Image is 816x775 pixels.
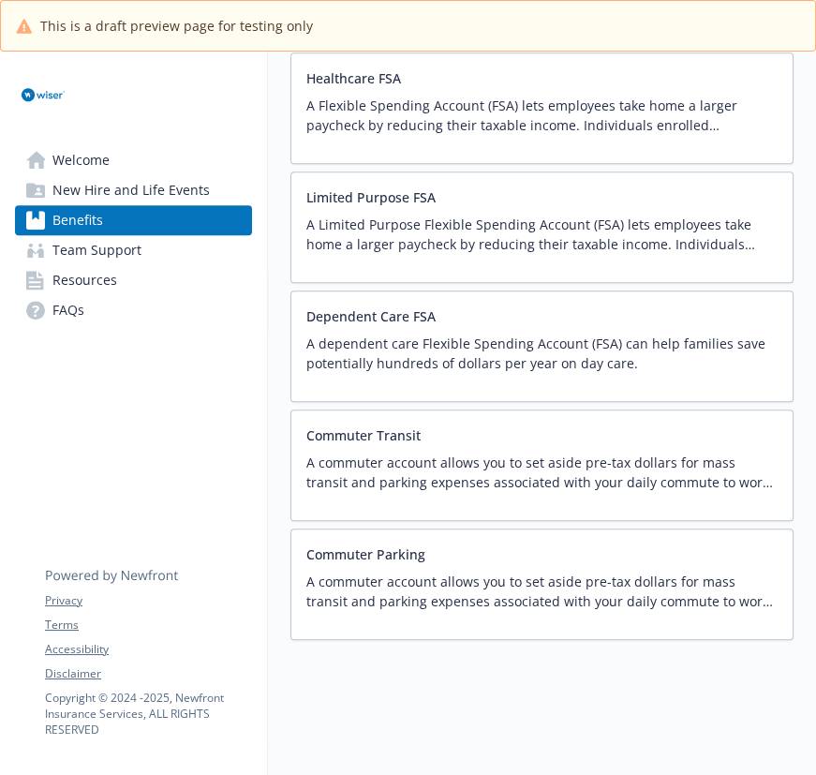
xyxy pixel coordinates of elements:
[52,205,103,235] span: Benefits
[52,145,110,175] span: Welcome
[45,592,251,609] a: Privacy
[15,175,252,205] a: New Hire and Life Events
[306,425,421,445] button: Commuter Transit
[15,295,252,325] a: FAQs
[15,235,252,265] a: Team Support
[306,96,778,135] p: A Flexible Spending Account (FSA) lets employees take home a larger paycheck by reducing their ta...
[306,306,436,326] button: Dependent Care FSA
[306,453,778,492] p: A commuter account allows you to set aside pre-tax dollars for mass transit and parking expenses ...
[15,265,252,295] a: Resources
[52,295,84,325] span: FAQs
[15,145,252,175] a: Welcome
[306,215,778,254] p: A Limited Purpose Flexible Spending Account (FSA) lets employees take home a larger paycheck by r...
[45,617,251,633] a: Terms
[306,572,778,611] p: A commuter account allows you to set aside pre-tax dollars for mass transit and parking expenses ...
[52,235,141,265] span: Team Support
[306,334,778,373] p: A dependent care Flexible Spending Account (FSA) can help families save potentially hundreds of d...
[45,665,251,682] a: Disclaimer
[45,690,251,738] p: Copyright © 2024 - 2025 , Newfront Insurance Services, ALL RIGHTS RESERVED
[306,68,401,88] button: Healthcare FSA
[306,544,425,564] button: Commuter Parking
[40,16,313,36] span: This is a draft preview page for testing only
[15,205,252,235] a: Benefits
[45,641,251,658] a: Accessibility
[306,187,436,207] button: Limited Purpose FSA
[52,265,117,295] span: Resources
[52,175,210,205] span: New Hire and Life Events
